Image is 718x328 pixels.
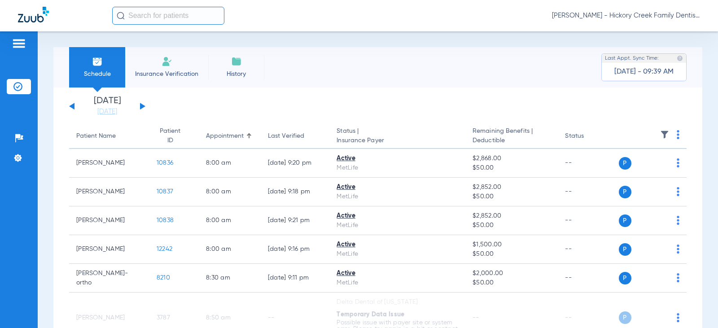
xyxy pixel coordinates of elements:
td: [DATE] 9:16 PM [261,235,330,264]
div: Delta Dental of [US_STATE] [337,297,458,307]
span: 8210 [157,275,170,281]
td: 8:00 AM [199,178,261,206]
div: Appointment [206,131,244,141]
td: 8:00 AM [199,206,261,235]
span: $50.00 [473,163,551,173]
span: [PERSON_NAME] - Hickory Creek Family Dentistry [552,11,700,20]
span: $2,852.00 [473,183,551,192]
td: 8:00 AM [199,235,261,264]
td: 8:30 AM [199,264,261,293]
div: MetLife [337,278,458,288]
span: Deductible [473,136,551,145]
span: $2,000.00 [473,269,551,278]
th: Status | [329,124,465,149]
img: group-dot-blue.svg [677,273,679,282]
td: [PERSON_NAME] [69,235,149,264]
div: Patient Name [76,131,116,141]
div: Patient Name [76,131,142,141]
span: P [619,214,631,227]
td: [PERSON_NAME] [69,178,149,206]
div: Active [337,183,458,192]
td: 8:00 AM [199,149,261,178]
input: Search for patients [112,7,224,25]
span: Last Appt. Sync Time: [605,54,659,63]
td: [PERSON_NAME] [69,149,149,178]
img: filter.svg [660,130,669,139]
div: Active [337,154,458,163]
span: $2,852.00 [473,211,551,221]
span: 10838 [157,217,174,223]
img: group-dot-blue.svg [677,130,679,139]
img: Search Icon [117,12,125,20]
span: 12242 [157,246,172,252]
span: $2,868.00 [473,154,551,163]
span: $50.00 [473,221,551,230]
div: MetLife [337,221,458,230]
img: hamburger-icon [12,38,26,49]
td: [PERSON_NAME] [69,206,149,235]
span: P [619,243,631,256]
td: -- [558,264,618,293]
a: [DATE] [80,107,134,116]
span: 10837 [157,188,173,195]
span: $50.00 [473,278,551,288]
div: Appointment [206,131,254,141]
th: Status [558,124,618,149]
div: MetLife [337,249,458,259]
td: [DATE] 9:11 PM [261,264,330,293]
div: Patient ID [157,127,184,145]
span: $1,500.00 [473,240,551,249]
img: Schedule [92,56,103,67]
img: group-dot-blue.svg [677,313,679,322]
span: Schedule [76,70,118,79]
img: Zuub Logo [18,7,49,22]
img: History [231,56,242,67]
div: Last Verified [268,131,323,141]
div: Active [337,211,458,221]
img: group-dot-blue.svg [677,158,679,167]
td: [DATE] 9:20 PM [261,149,330,178]
div: Last Verified [268,131,304,141]
div: Patient ID [157,127,192,145]
div: MetLife [337,163,458,173]
td: [PERSON_NAME]-ortho [69,264,149,293]
span: Temporary Data Issue [337,311,404,318]
li: [DATE] [80,96,134,116]
td: -- [558,206,618,235]
span: P [619,311,631,324]
span: History [215,70,258,79]
span: P [619,157,631,170]
td: -- [558,149,618,178]
span: [DATE] - 09:39 AM [614,67,674,76]
img: group-dot-blue.svg [677,216,679,225]
td: [DATE] 9:18 PM [261,178,330,206]
span: $50.00 [473,249,551,259]
span: -- [473,315,479,321]
span: $50.00 [473,192,551,201]
img: last sync help info [677,55,683,61]
span: Insurance Payer [337,136,458,145]
div: Active [337,269,458,278]
div: MetLife [337,192,458,201]
div: Active [337,240,458,249]
td: -- [558,235,618,264]
img: group-dot-blue.svg [677,245,679,254]
span: P [619,272,631,284]
span: P [619,186,631,198]
th: Remaining Benefits | [465,124,558,149]
span: 3787 [157,315,170,321]
span: Insurance Verification [132,70,201,79]
td: -- [558,178,618,206]
td: [DATE] 9:21 PM [261,206,330,235]
img: Manual Insurance Verification [162,56,172,67]
img: group-dot-blue.svg [677,187,679,196]
span: 10836 [157,160,173,166]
